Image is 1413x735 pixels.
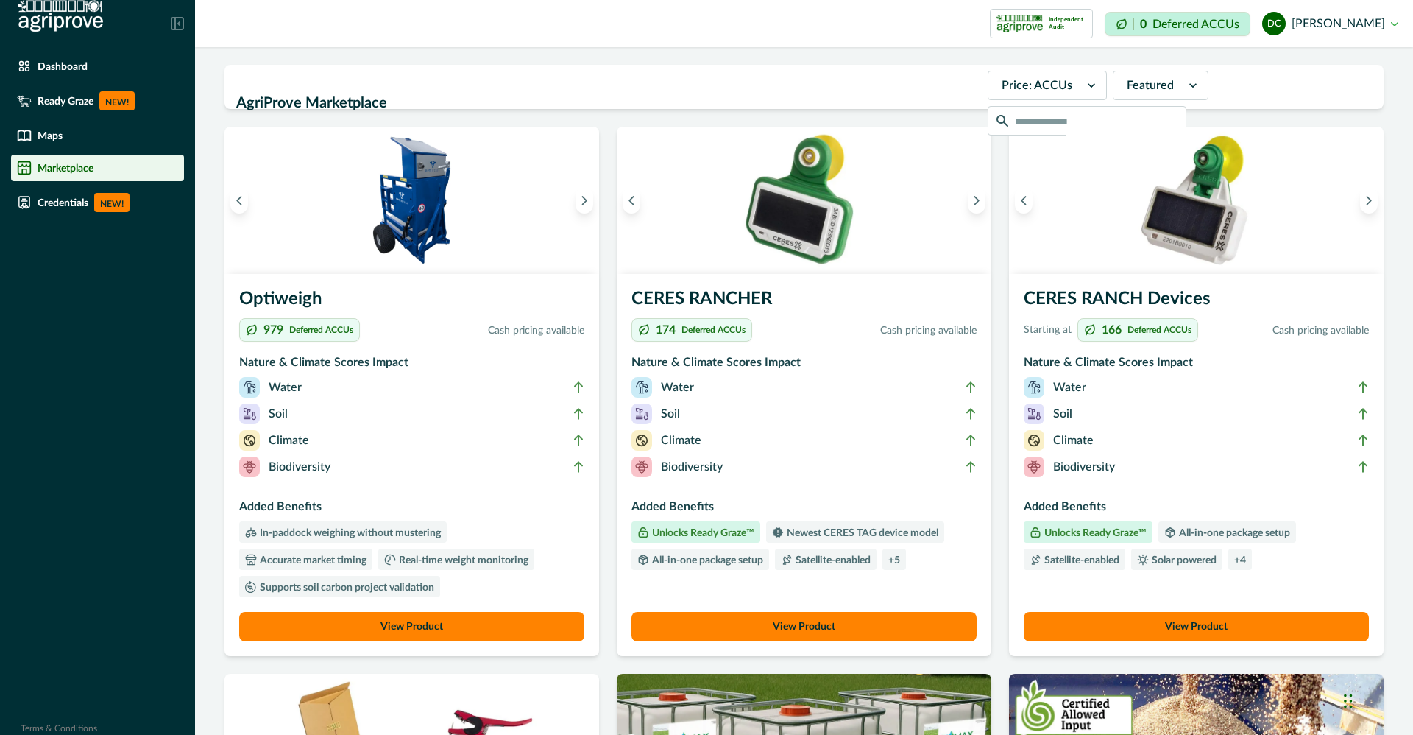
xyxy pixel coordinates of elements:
p: Climate [661,432,701,449]
p: Deferred ACCUs [289,326,353,334]
button: Previous image [623,187,640,214]
h3: Optiweigh [239,286,584,318]
p: Satellite-enabled [1041,555,1119,566]
p: Climate [1053,432,1094,449]
h3: Added Benefits [239,498,584,521]
a: Marketplace [11,155,184,181]
p: 0 [1140,18,1147,30]
h3: CERES RANCHER [631,286,977,318]
p: Cash pricing available [1204,323,1369,339]
h3: Added Benefits [631,498,977,521]
p: Water [269,379,302,396]
p: Deferred ACCUs [681,326,746,334]
button: View Product [239,612,584,641]
p: Soil [1053,405,1072,423]
p: Cash pricing available [758,323,977,339]
p: Water [661,379,694,396]
p: Dashboard [38,60,88,72]
p: Soil [269,405,288,423]
p: Starting at [1024,323,1072,338]
button: Next image [968,187,985,214]
div: Drag [1344,679,1353,723]
a: CredentialsNEW! [11,187,184,218]
p: In-paddock weighing without mustering [257,528,441,538]
p: Real-time weight monitoring [396,555,528,566]
h3: Added Benefits [1024,498,1369,521]
button: Previous image [230,187,248,214]
img: certification logo [996,12,1043,35]
p: NEW! [99,91,135,110]
button: Next image [1360,187,1378,214]
p: Ready Graze [38,95,93,107]
button: View Product [631,612,977,641]
p: Unlocks Ready Graze™ [1041,528,1147,538]
img: An Optiweigh unit [224,127,599,274]
p: + 5 [888,555,900,566]
p: Satellite-enabled [793,555,871,566]
p: Newest CERES TAG device model [784,528,938,538]
p: 979 [263,324,283,336]
p: Biodiversity [661,458,723,476]
a: Dashboard [11,53,184,80]
p: All-in-one package setup [1176,528,1290,538]
p: Supports soil carbon project validation [257,583,434,593]
h3: CERES RANCH Devices [1024,286,1369,318]
p: Accurate market timing [257,555,366,566]
button: Previous image [1015,187,1033,214]
img: A single CERES RANCHER device [617,127,991,274]
p: Unlocks Ready Graze™ [649,528,754,538]
p: Marketplace [38,162,93,174]
iframe: Chat Widget [1339,664,1413,735]
a: Ready GrazeNEW! [11,85,184,116]
a: Maps [11,122,184,149]
p: Cash pricing available [366,323,584,339]
p: Water [1053,379,1086,396]
p: NEW! [94,193,130,212]
h2: AgriProve Marketplace [236,89,979,117]
p: Soil [661,405,680,423]
p: Deferred ACCUs [1127,326,1191,334]
p: Independent Audit [1049,16,1086,31]
p: + 4 [1234,555,1246,566]
button: Next image [576,187,593,214]
h3: Nature & Climate Scores Impact [239,354,584,377]
button: certification logoIndependent Audit [990,9,1093,38]
button: View Product [1024,612,1369,641]
h3: Nature & Climate Scores Impact [631,354,977,377]
p: All-in-one package setup [649,555,763,566]
p: Maps [38,130,63,141]
p: Climate [269,432,309,449]
p: Credentials [38,197,88,208]
img: A single CERES RANCH device [1009,127,1384,274]
p: Biodiversity [269,458,330,476]
button: dylan cronje[PERSON_NAME] [1262,6,1398,41]
p: Deferred ACCUs [1152,18,1239,29]
p: 174 [656,324,676,336]
p: Solar powered [1149,555,1217,566]
p: Biodiversity [1053,458,1115,476]
a: Terms & Conditions [21,724,97,733]
h3: Nature & Climate Scores Impact [1024,354,1369,377]
p: 166 [1102,324,1122,336]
